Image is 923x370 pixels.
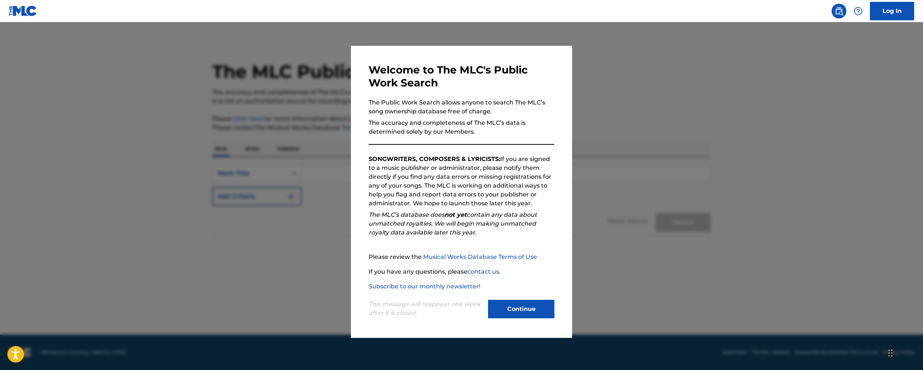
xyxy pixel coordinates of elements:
strong: SONGWRITERS, COMPOSERS & LYRICISTS: [369,155,500,162]
p: If you are signed to a music publisher or administrator, please notify them directly if you find ... [369,155,554,208]
strong: not yet [445,211,467,218]
a: contact us [467,268,499,275]
a: Subscribe to our monthly newsletter! [369,283,480,290]
iframe: Chat Widget [886,335,923,370]
a: Log In [870,2,914,20]
img: help [854,7,863,16]
div: Drag [888,342,893,364]
img: MLC Logo [9,6,37,16]
img: search [835,7,843,16]
a: Public Search [832,4,846,18]
p: Please review the [369,253,554,261]
p: The accuracy and completeness of The MLC’s data is determined solely by our Members. [369,119,554,136]
button: Continue [488,300,554,318]
p: If you have any questions, please . [369,267,554,276]
p: This message will reappear one week after it is closed. [369,300,484,318]
em: The MLC’s database does contain any data about unmatched royalties. We will begin making unmatche... [369,211,537,236]
h3: Welcome to The MLC's Public Work Search [369,64,554,89]
div: Help [851,4,865,18]
p: The Public Work Search allows anyone to search The MLC’s song ownership database free of charge. [369,98,554,116]
a: Musical Works Database Terms of Use [423,253,537,260]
